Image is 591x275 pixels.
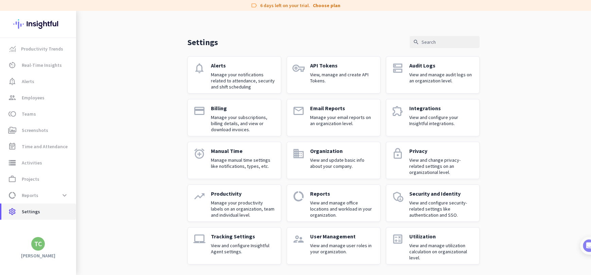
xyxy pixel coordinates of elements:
a: menu-itemProductivity Trends [1,41,76,57]
a: groupEmployees [1,90,76,106]
i: group [8,94,16,102]
a: trending_upProductivityManage your productivity labels on an organization, team and individual le... [187,184,281,222]
a: event_noteTime and Attendance [1,138,76,155]
a: emailEmail ReportsManage your email reports on an organization level. [287,99,380,136]
div: It's time to add your employees! This is crucial since Insightful will start collecting their act... [26,129,118,158]
a: Choose plan [313,2,340,9]
a: admin_panel_settingsSecurity and IdentityView and configure security-related settings like authen... [386,184,480,222]
span: Settings [22,208,40,216]
button: Add your employees [26,163,92,177]
a: tollTeams [1,106,76,122]
p: Productivity [211,190,275,197]
i: calculate [392,233,404,245]
span: Help [79,229,90,233]
p: Integrations [409,105,474,112]
i: notifications [193,62,205,74]
i: data_usage [8,191,16,199]
a: lockPrivacyView and change privacy-related settings on an organizational level. [386,142,480,179]
i: lock [392,148,404,160]
p: Manage manual time settings like notifications, types, etc. [211,157,275,169]
i: email [292,105,305,117]
p: API Tokens [310,62,375,69]
i: laptop_mac [193,233,205,245]
button: expand_more [58,189,71,201]
i: toll [8,110,16,118]
p: Organization [310,148,375,154]
i: label [251,2,257,9]
p: Manage your productivity labels on an organization, team and individual level. [211,200,275,218]
i: data_usage [292,190,305,202]
a: paymentBillingManage your subscriptions, billing details, and view or download invoices. [187,99,281,136]
img: menu-item [10,46,16,52]
div: [PERSON_NAME] from Insightful [38,73,112,80]
p: View and manage audit logs on an organization level. [409,72,474,84]
p: Alerts [211,62,275,69]
img: Profile image for Tamara [24,71,35,82]
p: Billing [211,105,275,112]
a: vpn_keyAPI TokensView, manage and create API Tokens. [287,56,380,94]
p: View and configure Insightful Agent settings. [211,242,275,255]
p: Manage your subscriptions, billing details, and view or download invoices. [211,114,275,133]
p: Settings [187,37,218,47]
p: Manage your email reports on an organization level. [310,114,375,126]
span: Tasks [111,229,126,233]
i: payment [193,105,205,117]
div: 1Add employees [13,116,123,126]
i: search [413,39,419,45]
img: Insightful logo [13,11,63,37]
i: perm_media [8,126,16,134]
span: Activities [22,159,42,167]
h1: Tasks [58,3,79,15]
div: Add employees [26,118,115,125]
button: Help [68,212,102,239]
span: Employees [22,94,44,102]
a: alarm_addManual TimeManage manual time settings like notifications, types, etc. [187,142,281,179]
span: Alerts [22,77,34,85]
p: Manual Time [211,148,275,154]
a: settingsSettings [1,203,76,220]
p: Manage your notifications related to attendance, security and shift scheduling [211,72,275,90]
div: 2Initial tracking settings and how to edit them [13,193,123,209]
p: View and update basic info about your company. [310,157,375,169]
p: Email Reports [310,105,375,112]
a: extensionIntegrationsView and configure your Insightful integrations. [386,99,480,136]
p: 4 steps [7,89,24,96]
a: domainOrganizationView and update basic info about your company. [287,142,380,179]
p: Security and Identity [409,190,474,197]
p: View and configure security-related settings like authentication and SSO. [409,200,474,218]
a: perm_mediaScreenshots [1,122,76,138]
p: Utilization [409,233,474,240]
a: work_outlineProjects [1,171,76,187]
a: supervisor_accountUser ManagementView and manage user roles in your organization. [287,227,380,264]
span: Real-Time Insights [22,61,62,69]
div: Initial tracking settings and how to edit them [26,195,115,209]
a: notificationsAlertsManage your notifications related to attendance, security and shift scheduling [187,56,281,94]
i: vpn_key [292,62,305,74]
i: dns [392,62,404,74]
button: Tasks [102,212,136,239]
span: Home [10,229,24,233]
i: notification_important [8,77,16,85]
p: View and manage user roles in your organization. [310,242,375,255]
i: trending_up [193,190,205,202]
button: Messages [34,212,68,239]
p: Audit Logs [409,62,474,69]
p: About 10 minutes [87,89,129,96]
p: Reports [310,190,375,197]
span: Messages [39,229,63,233]
a: calculateUtilizationView and manage utilization calculation on organizational level. [386,227,480,264]
a: storageActivities [1,155,76,171]
p: View and manage office locations and workload in your organization. [310,200,375,218]
a: dnsAudit LogsView and manage audit logs on an organization level. [386,56,480,94]
i: settings [8,208,16,216]
input: Search [410,36,480,48]
p: Privacy [409,148,474,154]
a: av_timerReal-Time Insights [1,57,76,73]
span: Productivity Trends [21,45,63,53]
div: Close [119,3,131,15]
a: laptop_macTracking SettingsView and configure Insightful Agent settings. [187,227,281,264]
i: supervisor_account [292,233,305,245]
a: notification_importantAlerts [1,73,76,90]
span: Screenshots [22,126,48,134]
i: extension [392,105,404,117]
